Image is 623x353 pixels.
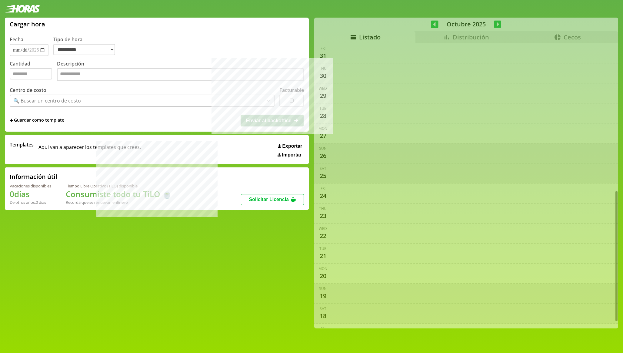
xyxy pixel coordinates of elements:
[66,189,172,200] h1: Consumiste todo tu TiLO 🍵
[66,200,172,205] div: Recordá que se renuevan en
[10,117,64,124] span: +Guardar como template
[282,152,302,158] span: Importar
[5,5,40,13] img: logotipo
[10,20,45,28] h1: Cargar hora
[53,36,120,56] label: Tipo de hora
[10,117,13,124] span: +
[276,143,304,149] button: Exportar
[66,183,172,189] div: Tiempo Libre Optativo (TiLO) disponible
[117,200,128,205] b: Enero
[10,87,46,93] label: Centro de costo
[279,87,304,93] label: Facturable
[53,44,115,55] select: Tipo de hora
[38,141,141,158] span: Aqui van a aparecer los templates que crees.
[10,36,23,43] label: Fecha
[10,200,51,205] div: De otros años: 0 días
[282,143,302,149] span: Exportar
[10,183,51,189] div: Vacaciones disponibles
[10,189,51,200] h1: 0 días
[10,173,57,181] h2: Información útil
[13,97,81,104] div: 🔍 Buscar un centro de costo
[249,197,289,202] span: Solicitar Licencia
[10,141,34,148] span: Templates
[10,60,57,82] label: Cantidad
[57,68,304,81] textarea: Descripción
[241,194,304,205] button: Solicitar Licencia
[10,68,52,79] input: Cantidad
[57,60,304,82] label: Descripción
